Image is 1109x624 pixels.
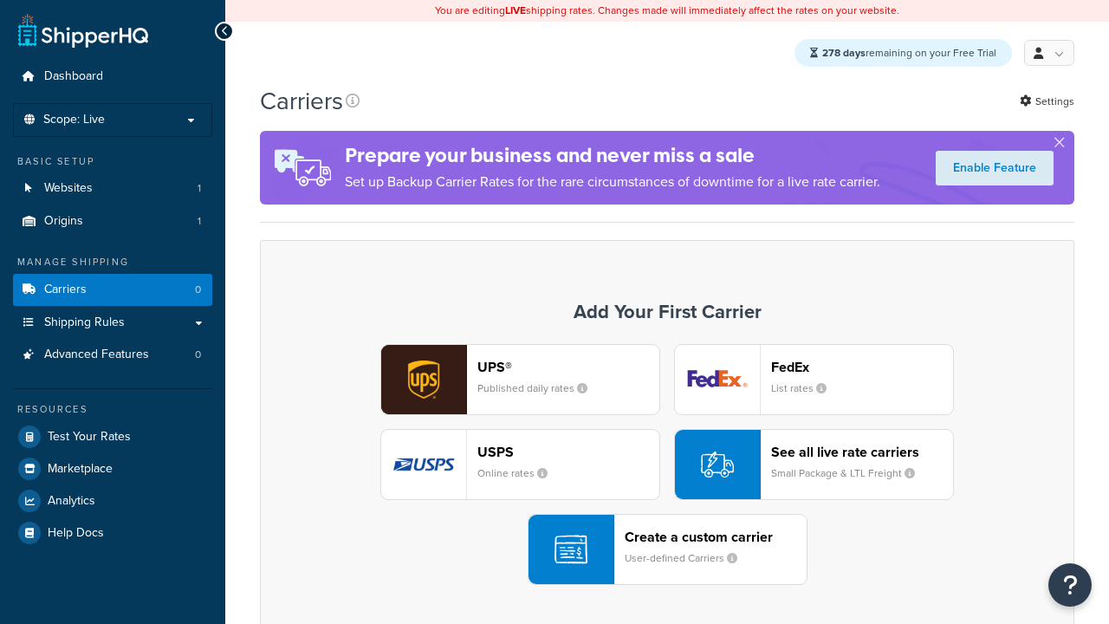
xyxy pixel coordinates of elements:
[554,533,587,566] img: icon-carrier-custom-c93b8a24.svg
[1048,563,1092,607] button: Open Resource Center
[771,465,929,481] small: Small Package & LTL Freight
[675,345,760,414] img: fedEx logo
[505,3,526,18] b: LIVE
[936,151,1054,185] a: Enable Feature
[13,453,212,484] a: Marketplace
[794,39,1012,67] div: remaining on your Free Trial
[278,302,1056,322] h3: Add Your First Carrier
[44,214,83,229] span: Origins
[13,517,212,549] a: Help Docs
[44,69,103,84] span: Dashboard
[380,344,660,415] button: ups logoUPS®Published daily rates
[381,345,466,414] img: ups logo
[13,205,212,237] li: Origins
[13,172,212,205] li: Websites
[822,45,866,61] strong: 278 days
[477,380,601,396] small: Published daily rates
[701,448,734,481] img: icon-carrier-liverate-becf4550.svg
[44,348,149,362] span: Advanced Features
[13,205,212,237] a: Origins 1
[48,494,95,509] span: Analytics
[44,283,87,297] span: Carriers
[477,359,659,375] header: UPS®
[345,170,880,194] p: Set up Backup Carrier Rates for the rare circumstances of downtime for a live rate carrier.
[13,274,212,306] li: Carriers
[13,307,212,339] a: Shipping Rules
[198,214,201,229] span: 1
[48,526,104,541] span: Help Docs
[625,529,807,545] header: Create a custom carrier
[44,181,93,196] span: Websites
[477,465,561,481] small: Online rates
[380,429,660,500] button: usps logoUSPSOnline rates
[13,485,212,517] a: Analytics
[13,402,212,417] div: Resources
[13,172,212,205] a: Websites 1
[771,359,953,375] header: FedEx
[528,514,807,585] button: Create a custom carrierUser-defined Carriers
[13,339,212,371] a: Advanced Features 0
[13,339,212,371] li: Advanced Features
[674,344,954,415] button: fedEx logoFedExList rates
[43,113,105,127] span: Scope: Live
[771,444,953,460] header: See all live rate carriers
[260,131,345,205] img: ad-rules-rateshop-fe6ec290ccb7230408bd80ed9643f0289d75e0ffd9eb532fc0e269fcd187b520.png
[18,13,148,48] a: ShipperHQ Home
[198,181,201,196] span: 1
[13,255,212,270] div: Manage Shipping
[13,274,212,306] a: Carriers 0
[674,429,954,500] button: See all live rate carriersSmall Package & LTL Freight
[381,430,466,499] img: usps logo
[1020,89,1074,114] a: Settings
[44,315,125,330] span: Shipping Rules
[48,462,113,477] span: Marketplace
[477,444,659,460] header: USPS
[195,283,201,297] span: 0
[625,550,751,566] small: User-defined Carriers
[345,141,880,170] h4: Prepare your business and never miss a sale
[13,61,212,93] a: Dashboard
[13,421,212,452] a: Test Your Rates
[13,154,212,169] div: Basic Setup
[260,84,343,118] h1: Carriers
[48,430,131,445] span: Test Your Rates
[771,380,840,396] small: List rates
[195,348,201,362] span: 0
